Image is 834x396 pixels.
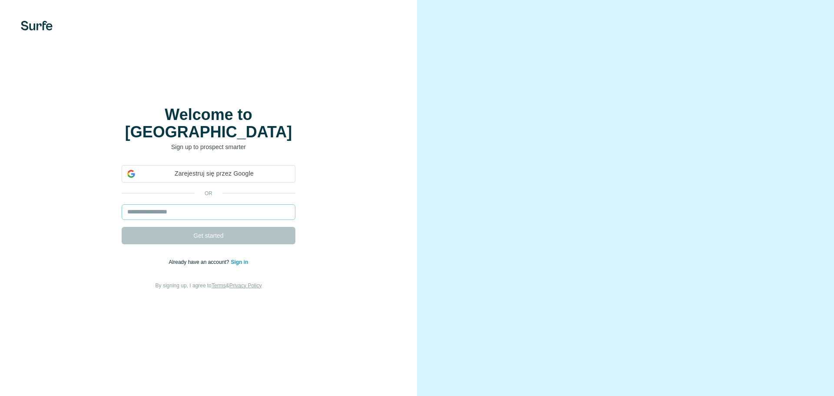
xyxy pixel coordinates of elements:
[156,283,262,289] span: By signing up, I agree to &
[122,165,295,183] div: Zarejestruj się przez Google
[122,143,295,151] p: Sign up to prospect smarter
[139,169,290,178] span: Zarejestruj się przez Google
[21,21,53,30] img: Surfe's logo
[195,190,222,197] p: or
[122,106,295,141] h1: Welcome to [GEOGRAPHIC_DATA]
[229,283,262,289] a: Privacy Policy
[212,283,226,289] a: Terms
[169,259,231,265] span: Already have an account?
[231,259,248,265] a: Sign in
